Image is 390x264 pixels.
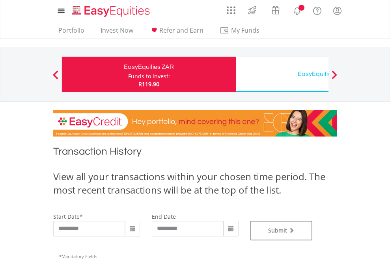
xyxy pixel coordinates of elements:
div: Funds to invest: [128,72,170,80]
div: View all your transactions within your chosen time period. The most recent transactions will be a... [53,170,337,197]
span: My Funds [220,25,271,35]
label: start date [53,213,80,220]
img: EasyEquities_Logo.png [71,5,153,18]
a: Home page [69,2,153,18]
a: Vouchers [264,2,287,17]
img: thrive-v2.svg [246,4,259,17]
div: EasyEquities ZAR [67,61,231,72]
button: Previous [48,74,63,82]
a: My Profile [327,2,347,19]
a: AppsGrid [222,2,241,15]
img: EasyCredit Promotion Banner [53,110,337,137]
a: Refer and Earn [146,26,207,39]
span: R119.90 [138,80,159,88]
a: Portfolio [55,26,88,39]
button: Submit [250,221,313,240]
a: Invest Now [97,26,136,39]
img: grid-menu-icon.svg [227,6,235,15]
button: Next [327,74,342,82]
span: Mandatory Fields [59,253,97,259]
label: end date [152,213,176,220]
a: FAQ's and Support [307,2,327,18]
h1: Transaction History [53,144,337,162]
span: Refer and Earn [159,26,203,35]
a: Notifications [287,2,307,18]
img: vouchers-v2.svg [269,4,282,17]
